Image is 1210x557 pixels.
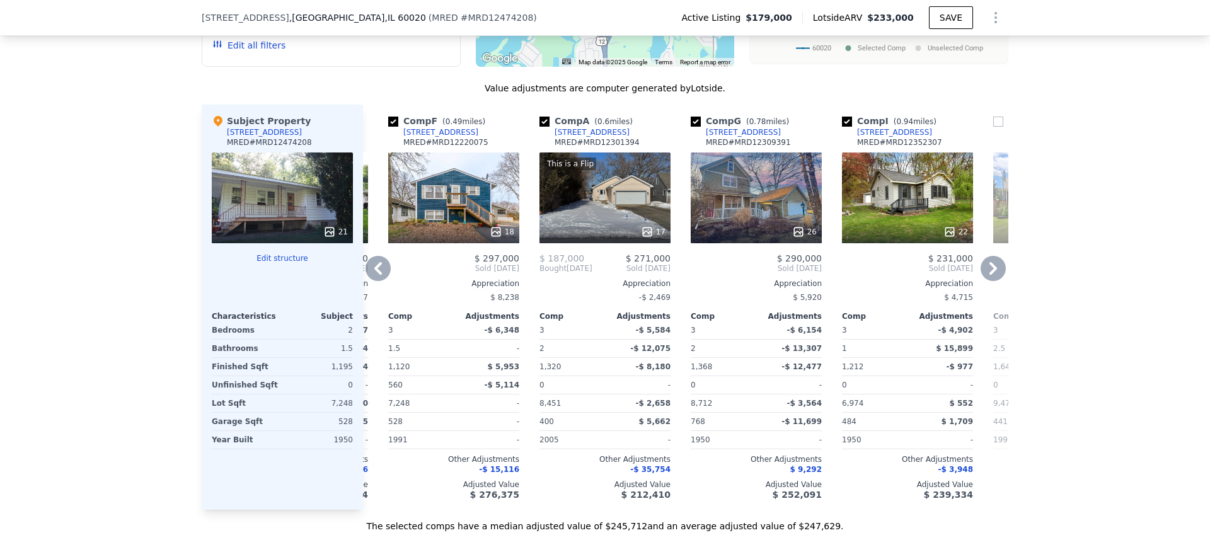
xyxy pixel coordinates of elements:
text: [DATE] [965,27,989,36]
a: [STREET_ADDRESS] [388,127,478,137]
img: Google [479,50,521,67]
div: - [456,394,519,412]
span: $ 552 [949,399,973,408]
div: 1950 [285,431,353,449]
div: - [608,376,671,394]
span: $ 297,000 [475,253,519,263]
a: [STREET_ADDRESS] [842,127,932,137]
span: , [GEOGRAPHIC_DATA] [289,11,426,24]
div: [STREET_ADDRESS] [555,127,630,137]
text: [DATE] [776,27,800,36]
div: Characteristics [212,311,282,321]
span: -$ 6,348 [485,326,519,335]
div: Other Adjustments [842,454,973,464]
div: [STREET_ADDRESS] [706,127,781,137]
span: MRED [432,13,458,23]
div: - [456,413,519,430]
a: [STREET_ADDRESS] [993,127,1083,137]
span: 0.78 [749,117,766,126]
span: 0.6 [597,117,609,126]
div: Adjustments [756,311,822,321]
span: 0 [842,381,847,389]
div: - [456,431,519,449]
span: -$ 4,902 [938,326,973,335]
div: Comp A [539,115,638,127]
div: Appreciation [993,278,1124,289]
span: 441 [993,417,1008,426]
div: [DATE] [539,263,592,273]
div: Other Adjustments [539,454,671,464]
span: $ 252,091 [773,490,822,500]
span: 0 [539,381,544,389]
span: -$ 2,469 [639,293,671,302]
div: This is a Flip [544,158,596,170]
text: [DATE] [839,27,863,36]
span: 0 [993,381,998,389]
div: Adjusted Value [539,479,671,490]
span: Lotside ARV [813,11,867,24]
div: Value adjustments are computer generated by Lotside . [202,82,1008,95]
div: Adjustments [605,311,671,321]
div: Appreciation [842,278,973,289]
span: Sold [DATE] [592,263,671,273]
span: $ 4,715 [944,293,973,302]
div: - [759,431,822,449]
div: Bedrooms [212,321,280,339]
span: $ 15,899 [936,344,973,353]
span: 768 [691,417,705,426]
div: 21 [323,226,348,238]
div: 1.5 [285,340,353,357]
div: Year Built [212,431,280,449]
span: 0 [691,381,696,389]
text: [DATE] [933,27,957,36]
span: -$ 11,699 [781,417,822,426]
span: $ 271,000 [626,253,671,263]
span: 6,974 [842,399,863,408]
div: [STREET_ADDRESS] [857,127,932,137]
div: Other Adjustments [993,454,1124,464]
div: Adjustments [454,311,519,321]
span: Sold [DATE] [842,263,973,273]
span: 3 [539,326,544,335]
div: - [910,431,973,449]
span: $ 8,238 [490,293,519,302]
div: 18 [490,226,514,238]
div: Appreciation [691,278,822,289]
span: -$ 3,564 [787,399,822,408]
span: 8,451 [539,399,561,408]
div: Adjusted Value [388,479,519,490]
a: [STREET_ADDRESS] [691,127,781,137]
div: Comp [388,311,454,321]
div: Other Adjustments [691,454,822,464]
div: Other Adjustments [388,454,519,464]
div: 2.5 [993,340,1056,357]
span: $ 239,334 [924,490,973,500]
a: Open this area in Google Maps (opens a new window) [479,50,521,67]
button: Keyboard shortcuts [562,59,571,64]
div: 1.5 [388,340,451,357]
span: -$ 12,075 [630,344,671,353]
span: 1,320 [539,362,561,371]
span: 3 [842,326,847,335]
div: MRED # MRD12309391 [706,137,791,147]
span: -$ 5,114 [485,381,519,389]
span: [STREET_ADDRESS] [202,11,289,24]
button: SAVE [929,6,973,29]
div: Adjusted Value [993,479,1124,490]
span: 1,212 [842,362,863,371]
span: $ 187,000 [539,253,584,263]
span: -$ 8,180 [636,362,671,371]
div: - [993,289,1124,306]
span: 560 [388,381,403,389]
div: 2 [691,340,754,357]
div: 22 [943,226,968,238]
button: Show Options [983,5,1008,30]
div: [STREET_ADDRESS] [227,127,302,137]
span: 3 [691,326,696,335]
span: $179,000 [746,11,792,24]
div: Comp [993,311,1059,321]
span: -$ 3,948 [938,465,973,474]
div: 2 [285,321,353,339]
span: 400 [539,417,554,426]
text: 60020 [812,44,831,52]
